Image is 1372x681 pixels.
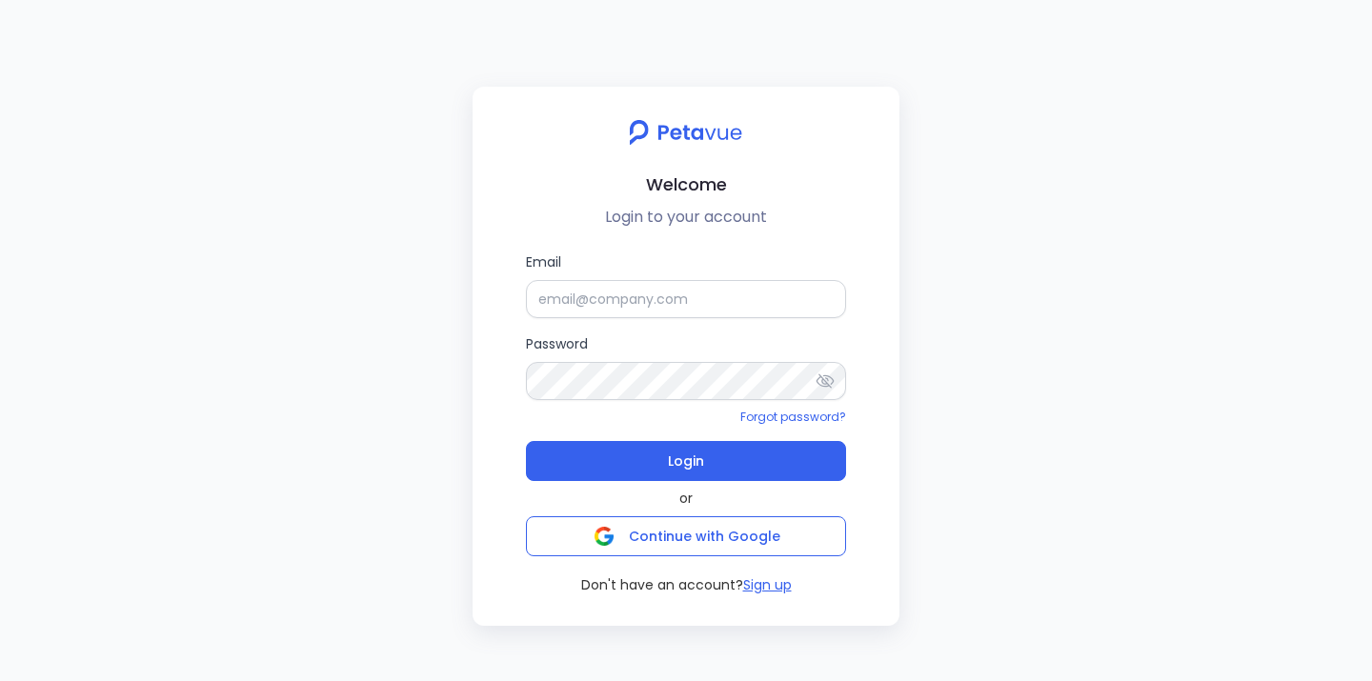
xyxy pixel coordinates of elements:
[679,489,693,509] span: or
[526,333,846,400] label: Password
[740,409,846,425] a: Forgot password?
[616,110,755,155] img: petavue logo
[743,575,792,595] button: Sign up
[629,527,780,546] span: Continue with Google
[668,448,704,474] span: Login
[526,516,846,556] button: Continue with Google
[526,362,846,400] input: Password
[488,206,884,229] p: Login to your account
[488,170,884,198] h2: Welcome
[526,441,846,481] button: Login
[526,251,846,318] label: Email
[581,575,743,595] span: Don't have an account?
[526,280,846,318] input: Email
